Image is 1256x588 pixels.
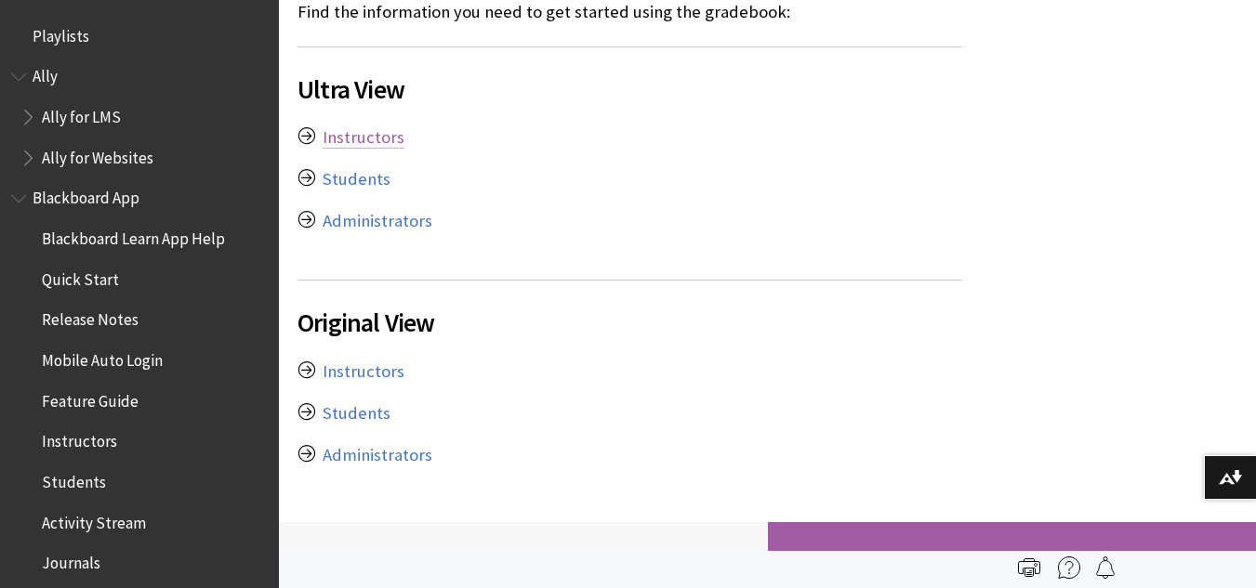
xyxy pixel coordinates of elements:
[323,444,432,466] a: Administrators
[323,210,432,232] a: Administrators
[297,70,962,109] span: Ultra View
[33,20,89,46] span: Playlists
[42,305,139,330] span: Release Notes
[323,402,390,425] a: Students
[1094,556,1117,579] img: Follow this page
[42,142,153,167] span: Ally for Websites
[11,20,268,52] nav: Book outline for Playlists
[33,61,58,86] span: Ally
[42,264,119,289] span: Quick Start
[42,466,106,491] span: Students
[323,126,404,149] a: Instructors
[42,345,163,370] span: Mobile Auto Login
[1018,556,1040,579] img: Print
[42,426,117,451] span: Instructors
[42,548,100,573] span: Journals
[11,61,268,174] nav: Book outline for Anthology Ally Help
[323,360,404,383] a: Instructors
[42,385,139,411] span: Feature Guide
[42,101,121,126] span: Ally for LMS
[297,303,962,342] span: Original View
[42,223,225,248] span: Blackboard Learn App Help
[323,168,390,190] a: Students
[42,507,146,532] span: Activity Stream
[33,183,139,208] span: Blackboard App
[1058,556,1080,579] img: More help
